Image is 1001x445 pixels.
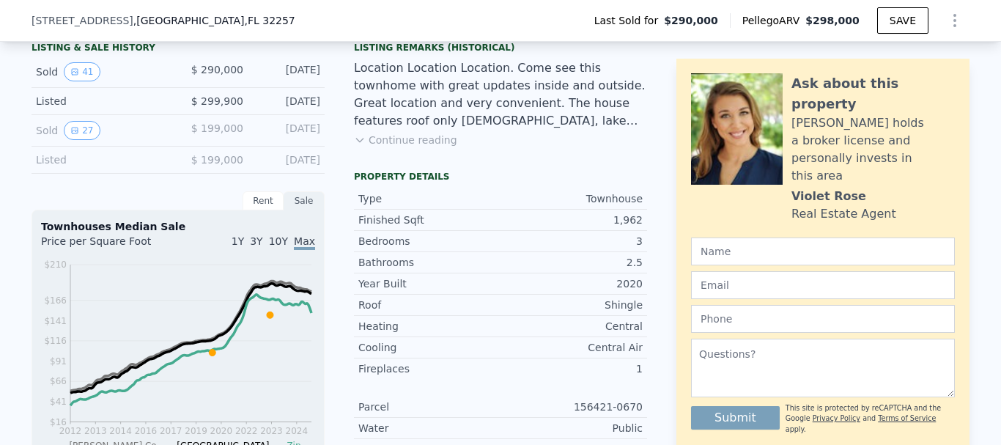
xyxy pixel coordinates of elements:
[232,235,244,247] span: 1Y
[50,417,67,427] tspan: $16
[691,271,955,299] input: Email
[109,426,132,436] tspan: 2014
[255,121,320,140] div: [DATE]
[358,234,500,249] div: Bedrooms
[36,62,166,81] div: Sold
[59,426,82,436] tspan: 2012
[805,15,860,26] span: $298,000
[691,305,955,333] input: Phone
[358,319,500,334] div: Heating
[500,400,643,414] div: 156421-0670
[791,73,955,114] div: Ask about this property
[36,152,166,167] div: Listed
[210,426,233,436] tspan: 2020
[691,406,780,430] button: Submit
[50,376,67,386] tspan: $66
[500,213,643,227] div: 1,962
[50,356,67,367] tspan: $91
[36,94,166,109] div: Listed
[877,7,928,34] button: SAVE
[286,426,309,436] tspan: 2024
[500,319,643,334] div: Central
[191,64,243,76] span: $ 290,000
[500,234,643,249] div: 3
[691,238,955,265] input: Name
[358,361,500,376] div: Fireplaces
[244,15,295,26] span: , FL 32257
[358,255,500,270] div: Bathrooms
[791,114,955,185] div: [PERSON_NAME] holds a broker license and personally invests in this area
[358,400,500,414] div: Parcel
[354,42,647,54] div: Listing Remarks (Historical)
[791,188,866,205] div: Violet Rose
[354,171,647,183] div: Property details
[354,59,647,130] div: Location Location Location. Come see this townhome with great updates inside and outside. Great l...
[255,94,320,109] div: [DATE]
[160,426,182,436] tspan: 2017
[786,403,955,435] div: This site is protected by reCAPTCHA and the Google and apply.
[358,421,500,435] div: Water
[500,191,643,206] div: Townhouse
[358,213,500,227] div: Finished Sqft
[32,42,325,56] div: LISTING & SALE HISTORY
[50,397,67,407] tspan: $41
[500,255,643,270] div: 2.5
[44,336,67,346] tspan: $116
[284,191,325,210] div: Sale
[41,219,315,234] div: Townhouses Median Sale
[135,426,158,436] tspan: 2016
[813,414,860,422] a: Privacy Policy
[664,13,718,28] span: $290,000
[358,191,500,206] div: Type
[742,13,806,28] span: Pellego ARV
[191,154,243,166] span: $ 199,000
[32,13,133,28] span: [STREET_ADDRESS]
[84,426,107,436] tspan: 2013
[191,95,243,107] span: $ 299,900
[594,13,665,28] span: Last Sold for
[64,121,100,140] button: View historical data
[791,205,896,223] div: Real Estate Agent
[243,191,284,210] div: Rent
[500,298,643,312] div: Shingle
[235,426,258,436] tspan: 2022
[255,152,320,167] div: [DATE]
[358,276,500,291] div: Year Built
[44,295,67,306] tspan: $166
[260,426,283,436] tspan: 2023
[358,298,500,312] div: Roof
[500,276,643,291] div: 2020
[41,234,178,257] div: Price per Square Foot
[500,361,643,376] div: 1
[354,133,457,147] button: Continue reading
[191,122,243,134] span: $ 199,000
[44,260,67,270] tspan: $210
[44,316,67,326] tspan: $141
[269,235,288,247] span: 10Y
[940,6,969,35] button: Show Options
[185,426,207,436] tspan: 2019
[500,421,643,435] div: Public
[250,235,262,247] span: 3Y
[294,235,315,250] span: Max
[64,62,100,81] button: View historical data
[255,62,320,81] div: [DATE]
[878,414,936,422] a: Terms of Service
[358,340,500,355] div: Cooling
[36,121,166,140] div: Sold
[500,340,643,355] div: Central Air
[133,13,295,28] span: , [GEOGRAPHIC_DATA]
